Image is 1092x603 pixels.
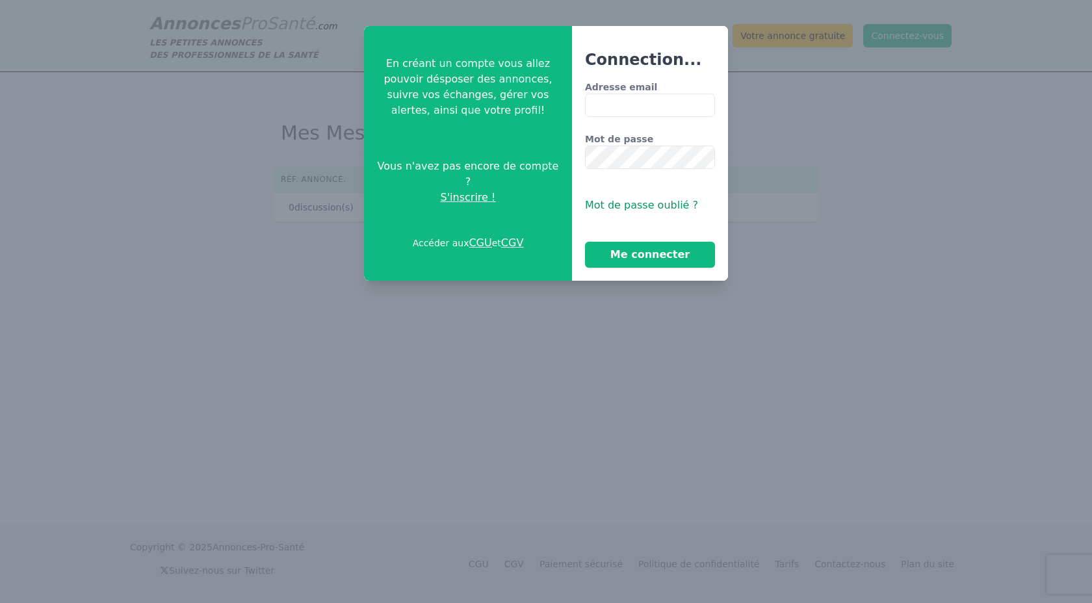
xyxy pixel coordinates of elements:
[413,235,524,251] p: Accéder aux et
[585,133,715,146] label: Mot de passe
[501,237,524,249] a: CGV
[374,56,562,118] p: En créant un compte vous allez pouvoir désposer des annonces, suivre vos échanges, gérer vos aler...
[585,81,715,94] label: Adresse email
[585,49,715,70] h3: Connection...
[374,159,562,190] span: Vous n'avez pas encore de compte ?
[441,190,496,205] span: S'inscrire !
[585,242,715,268] button: Me connecter
[585,199,698,211] span: Mot de passe oublié ?
[469,237,491,249] a: CGU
